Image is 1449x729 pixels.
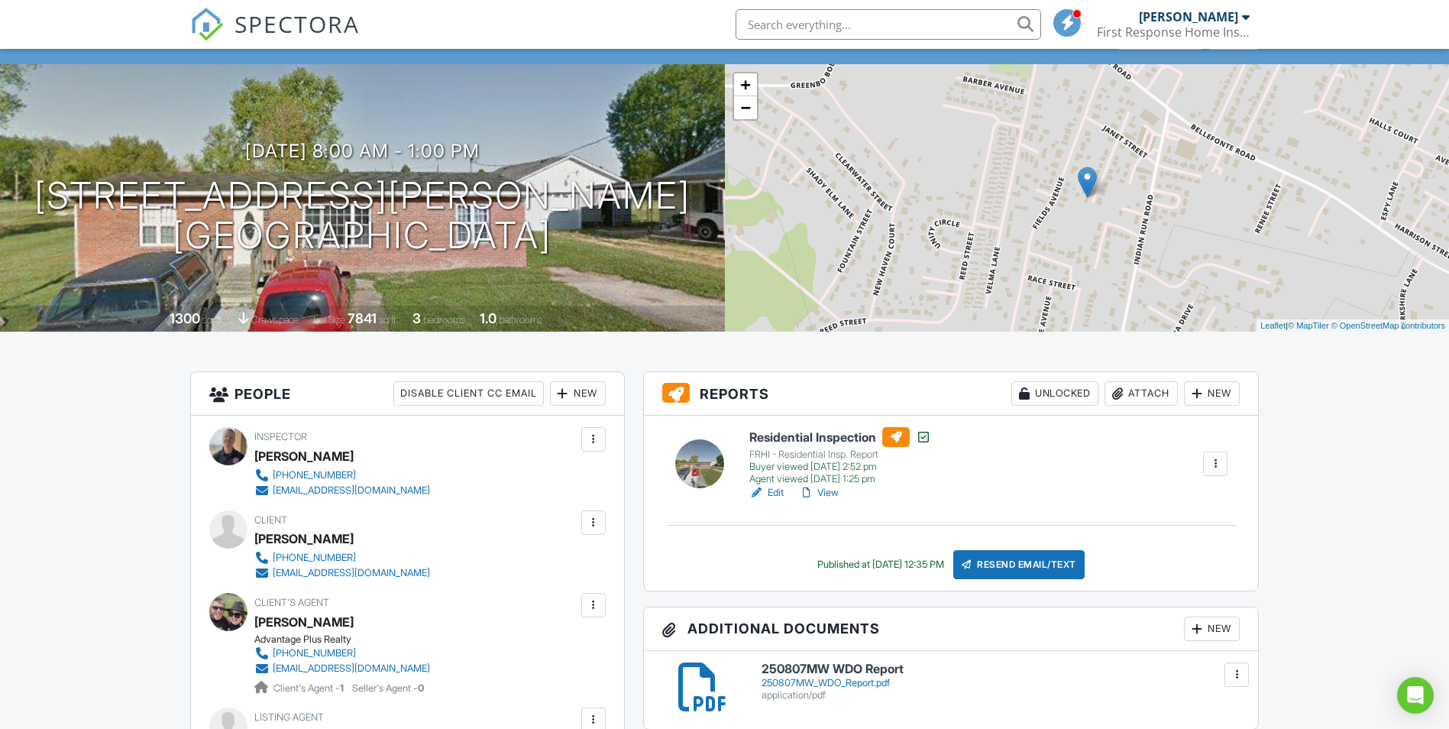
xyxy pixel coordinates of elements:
span: SPECTORA [234,8,360,40]
div: FRHI - Residential Insp. Report [749,449,931,461]
div: New [550,381,606,406]
div: Resend Email/Text [953,550,1085,579]
div: application/pdf [762,689,1240,701]
a: © OpenStreetMap contributors [1331,321,1445,330]
span: sq.ft. [379,314,398,326]
h3: Additional Documents [644,607,1259,651]
a: [PHONE_NUMBER] [254,550,430,565]
h3: [DATE] 8:00 am - 1:00 pm [245,141,480,161]
div: Disable Client CC Email [393,381,544,406]
div: First Response Home Inspections [1097,24,1250,40]
a: 250807MW WDO Report 250807MW_WDO_Report.pdf application/pdf [762,663,1240,701]
a: [PERSON_NAME] [254,611,354,633]
div: Attach [1105,381,1178,406]
div: Client View [1118,28,1203,49]
span: Client's Agent [254,597,329,608]
h6: 250807MW WDO Report [762,663,1240,676]
span: Client's Agent - [273,682,346,694]
div: [EMAIL_ADDRESS][DOMAIN_NAME] [273,663,430,675]
span: Seller's Agent - [352,682,424,694]
div: More [1208,28,1258,49]
div: [PHONE_NUMBER] [273,469,356,481]
strong: 1 [340,682,344,694]
a: SPECTORA [190,21,360,53]
div: Advantage Plus Realty [254,633,442,646]
div: [EMAIL_ADDRESS][DOMAIN_NAME] [273,567,430,579]
a: Zoom out [734,96,757,119]
span: bathrooms [499,314,542,326]
a: [EMAIL_ADDRESS][DOMAIN_NAME] [254,661,430,676]
div: [PERSON_NAME] [254,445,354,468]
div: 1300 [170,310,200,326]
div: New [1184,381,1240,406]
span: bedrooms [423,314,465,326]
span: Client [254,514,287,526]
div: 1.0 [480,310,496,326]
div: [PHONE_NUMBER] [273,647,356,659]
h3: Reports [644,372,1259,416]
a: [EMAIL_ADDRESS][DOMAIN_NAME] [254,483,430,498]
div: 250807MW_WDO_Report.pdf [762,677,1240,689]
a: © MapTiler [1288,321,1329,330]
div: Open Intercom Messenger [1397,677,1434,714]
a: Leaflet [1260,321,1286,330]
a: [PHONE_NUMBER] [254,468,430,483]
span: sq. ft. [202,314,224,326]
span: Listing Agent [254,711,324,723]
a: Residential Inspection FRHI - Residential Insp. Report Buyer viewed [DATE] 2:52 pm Agent viewed [... [749,427,931,485]
div: Buyer viewed [DATE] 2:52 pm [749,461,931,473]
a: [EMAIL_ADDRESS][DOMAIN_NAME] [254,565,430,581]
div: | [1257,319,1449,332]
div: 7841 [348,310,377,326]
h1: [STREET_ADDRESS][PERSON_NAME] [GEOGRAPHIC_DATA] [34,176,691,257]
span: crawlspace [251,314,299,326]
a: Zoom in [734,73,757,96]
input: Search everything... [736,9,1041,40]
h3: People [191,372,624,416]
span: Lot Size [313,314,345,326]
div: Published at [DATE] 12:35 PM [817,559,944,571]
div: [PERSON_NAME] [1139,9,1238,24]
div: [PHONE_NUMBER] [273,552,356,564]
div: 3 [412,310,421,326]
a: Edit [749,485,784,501]
div: New [1184,617,1240,641]
a: View [799,485,839,501]
div: Agent viewed [DATE] 1:25 pm [749,473,931,485]
img: The Best Home Inspection Software - Spectora [190,8,224,41]
span: Inspector [254,431,307,442]
h6: Residential Inspection [749,427,931,447]
strong: 0 [418,682,424,694]
div: [PERSON_NAME] [254,527,354,550]
div: Unlocked [1011,381,1098,406]
div: [EMAIL_ADDRESS][DOMAIN_NAME] [273,484,430,497]
a: [PHONE_NUMBER] [254,646,430,661]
